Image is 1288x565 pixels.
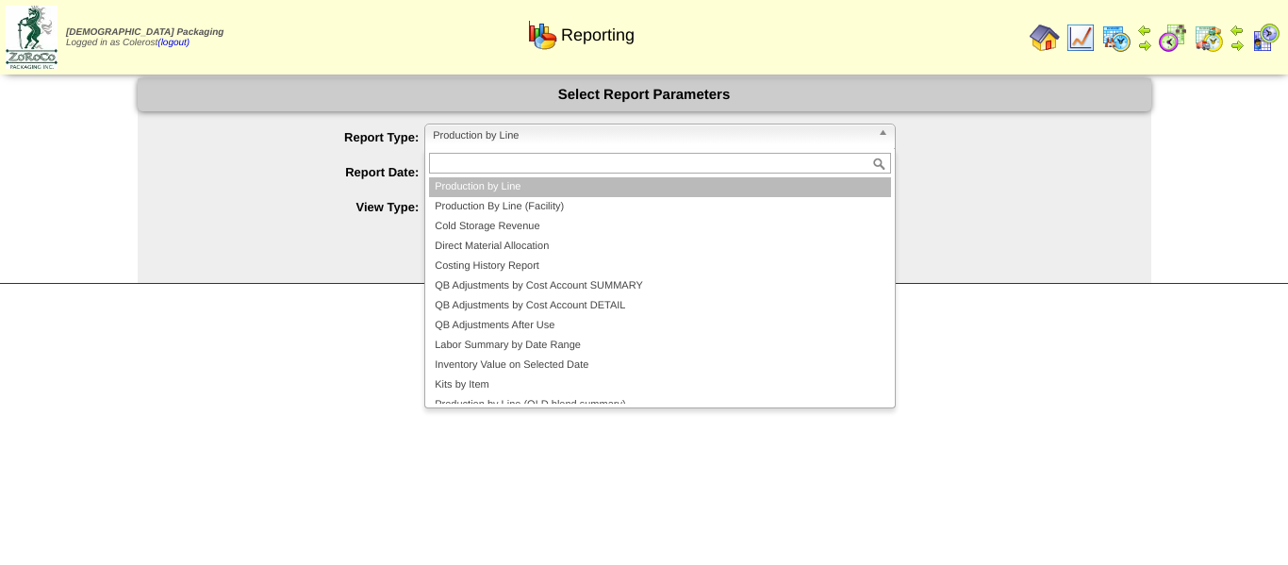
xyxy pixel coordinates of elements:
[1230,38,1245,53] img: arrowright.gif
[1030,23,1060,53] img: home.gif
[175,165,425,179] label: Report Date:
[138,78,1151,111] div: Select Report Parameters
[175,200,425,214] label: View Type:
[429,356,891,375] li: Inventory Value on Selected Date
[429,316,891,336] li: QB Adjustments After Use
[1137,38,1152,53] img: arrowright.gif
[429,237,891,257] li: Direct Material Allocation
[175,130,425,144] label: Report Type:
[1194,23,1224,53] img: calendarinout.gif
[527,20,557,50] img: graph.gif
[1101,23,1131,53] img: calendarprod.gif
[429,197,891,217] li: Production By Line (Facility)
[1065,23,1096,53] img: line_graph.gif
[429,177,891,197] li: Production by Line
[66,27,223,48] span: Logged in as Colerost
[433,125,870,147] span: Production by Line
[429,375,891,395] li: Kits by Item
[561,25,635,45] span: Reporting
[429,395,891,415] li: Production by Line (OLD blend summary)
[429,276,891,296] li: QB Adjustments by Cost Account SUMMARY
[66,27,223,38] span: [DEMOGRAPHIC_DATA] Packaging
[6,6,58,69] img: zoroco-logo-small.webp
[1230,23,1245,38] img: arrowleft.gif
[1250,23,1280,53] img: calendarcustomer.gif
[1158,23,1188,53] img: calendarblend.gif
[429,257,891,276] li: Costing History Report
[429,336,891,356] li: Labor Summary by Date Range
[429,296,891,316] li: QB Adjustments by Cost Account DETAIL
[1137,23,1152,38] img: arrowleft.gif
[429,217,891,237] li: Cold Storage Revenue
[157,38,190,48] a: (logout)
